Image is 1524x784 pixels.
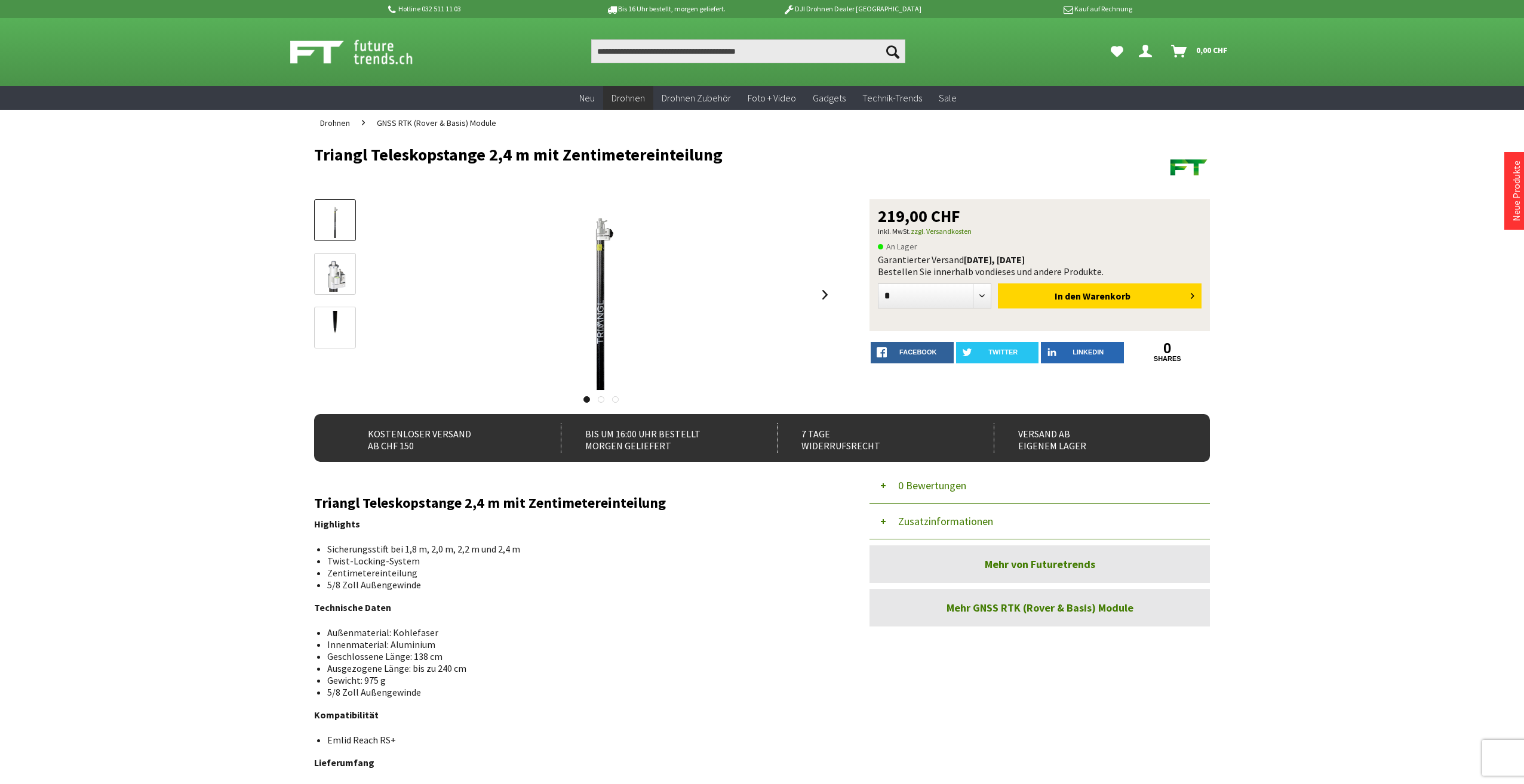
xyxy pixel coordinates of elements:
[1073,348,1104,356] span: LinkedIn
[1126,342,1209,355] a: 0
[603,86,653,110] a: Drohnen
[327,638,435,650] span: Innenmaterial: Aluminium
[1510,160,1522,221] a: Neue Produkte
[1055,290,1081,302] span: In den
[777,423,967,453] div: 7 Tage Widerrufsrecht
[759,2,945,16] p: DJI Drohnen Dealer [GEOGRAPHIC_DATA]
[327,662,466,674] span: Ausgezogene Länge: bis zu 240 cm
[314,709,379,721] strong: Kompatibilität
[327,734,396,746] span: Emlid Reach RS+
[561,423,751,453] div: Bis um 16:00 Uhr bestellt Morgen geliefert
[869,545,1210,583] a: Mehr von Futuretrends
[878,208,960,224] span: 219,00 CHF
[327,650,443,662] span: Geschlossene Länge: 138 cm
[327,567,417,579] span: Zentimetereinteilung
[1196,41,1228,60] span: 0,00 CHF
[804,86,854,110] a: Gadgets
[869,589,1210,626] a: Mehr GNSS RTK (Rover & Basis) Module
[878,224,1202,239] p: inkl. MwSt.
[320,118,350,128] span: Drohnen
[871,342,954,363] a: facebook
[579,92,595,104] span: Neu
[314,146,1031,163] h1: Triangl Teleskopstange 2,4 m mit Zentimetereinteilung
[945,2,1132,16] p: Kauf auf Rechnung
[994,423,1184,453] div: Versand ab eigenem Lager
[371,110,502,136] a: GNSS RTK (Rover & Basis) Module
[318,203,352,238] img: Vorschau: Triangl Teleskopstange 2,4 m mit Zentimetereinteilung
[653,86,739,110] a: Drohnen Zubehör
[572,2,758,16] p: Bis 16 Uhr bestellt, morgen geliefert.
[956,342,1039,363] a: twitter
[964,254,1025,266] b: [DATE], [DATE]
[1126,355,1209,363] a: shares
[878,239,917,254] span: An Lager
[314,601,391,613] strong: Technische Daten
[1166,39,1234,63] a: Warenkorb
[327,686,421,698] span: 5/8 Zoll Außengewinde
[869,468,1210,504] button: 0 Bewertungen
[386,2,572,16] p: Hotline 032 511 11 03
[869,504,1210,539] button: Zusatzinformationen
[612,92,645,104] span: Drohnen
[327,543,520,555] span: Sicherungsstift bei 1,8 m, 2,0 m, 2,2 m und 2,4 m
[314,518,360,530] strong: Highlights
[314,110,356,136] a: Drohnen
[327,579,421,591] span: 5/8 Zoll Außengewinde
[880,39,905,63] button: Suchen
[899,348,936,356] span: facebook
[813,92,846,104] span: Gadgets
[591,39,905,63] input: Produkt, Marke, Kategorie, EAN, Artikelnummer…
[998,283,1202,308] button: In den Warenkorb
[739,86,804,110] a: Foto + Video
[327,555,420,567] span: Twist-Locking-System
[862,92,922,104] span: Technik-Trends
[290,37,439,67] img: Shop Futuretrends - zur Startseite wechseln
[314,757,374,768] strong: Lieferumfang
[1105,39,1129,63] a: Meine Favoriten
[854,86,930,110] a: Technik-Trends
[748,92,796,104] span: Foto + Video
[939,92,957,104] span: Sale
[505,199,696,390] img: Triangl Teleskopstange 2,4 m mit Zentimetereinteilung
[1083,290,1130,302] span: Warenkorb
[911,227,972,236] a: zzgl. Versandkosten
[988,348,1018,356] span: twitter
[930,86,965,110] a: Sale
[878,254,1202,277] div: Garantierter Versand Bestellen Sie innerhalb von dieses und andere Produkte.
[327,674,386,686] span: Gewicht: 975 g
[1041,342,1124,363] a: LinkedIn
[1134,39,1162,63] a: Hi, Alessio - Dein Konto
[327,626,438,638] span: Außenmaterial: Kohlefaser
[662,92,731,104] span: Drohnen Zubehör
[314,493,666,512] span: Triangl Teleskopstange 2,4 m mit Zentimetereinteilung
[1168,146,1210,187] img: Futuretrends
[344,423,534,453] div: Kostenloser Versand ab CHF 150
[571,86,603,110] a: Neu
[377,118,496,128] span: GNSS RTK (Rover & Basis) Module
